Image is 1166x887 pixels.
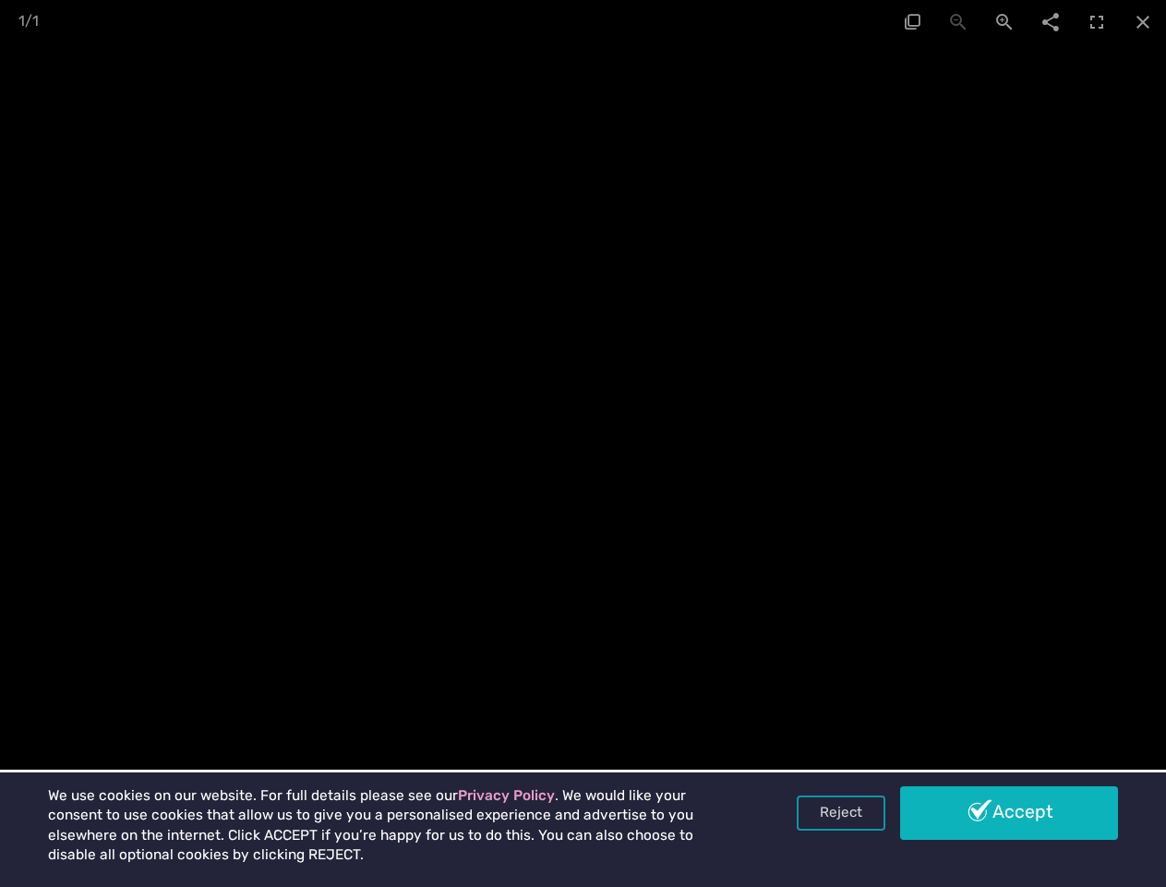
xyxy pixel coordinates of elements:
a: Privacy Policy [458,787,555,804]
span: 1 [32,12,39,30]
a: Reject [797,796,885,831]
p: We use cookies on our website. For full details please see our . We would like your consent to us... [48,786,743,866]
span: 1 [18,12,25,30]
a: Accept [900,786,1118,840]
